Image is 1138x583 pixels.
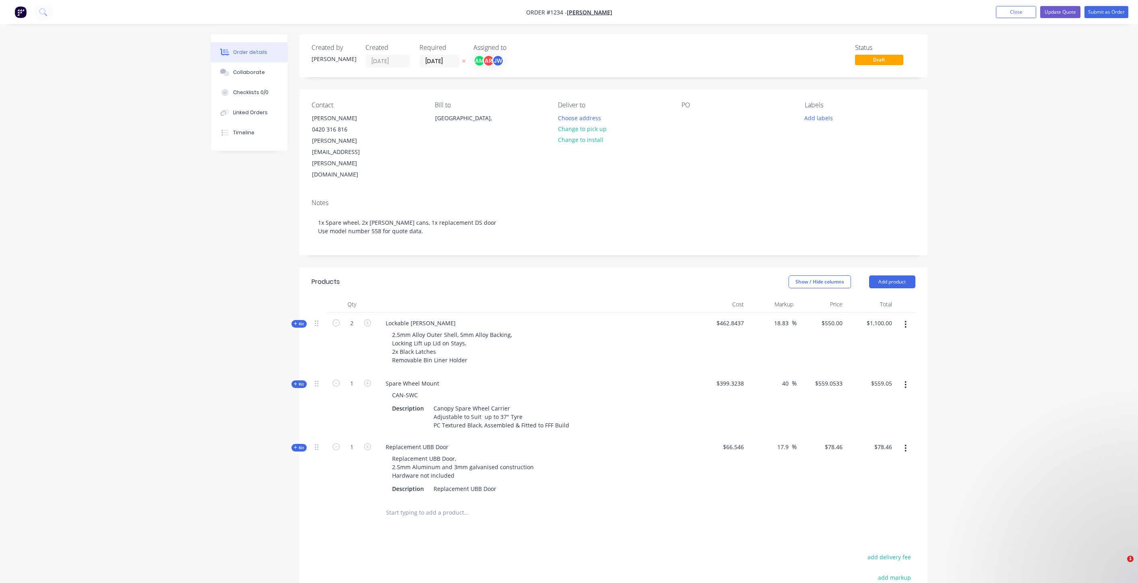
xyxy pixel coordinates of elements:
[430,483,500,495] div: Replacement UBB Door
[211,82,287,103] button: Checklists 0/0
[435,101,545,109] div: Bill to
[291,444,307,452] div: Kit
[428,112,509,138] div: [GEOGRAPHIC_DATA],
[233,69,265,76] div: Collaborate
[554,123,611,134] button: Change to pick up
[386,389,424,401] div: CAN-SWC
[855,44,915,51] div: Status
[430,402,572,431] div: Canopy Spare Wheel Carrier Adjustable to Suit up to 37" Tyre PC Textured Black, Assembled & Fitte...
[1127,556,1134,562] span: 1
[567,8,612,16] a: [PERSON_NAME]
[233,129,254,136] div: Timeline
[701,319,744,327] span: $462.8437
[211,62,287,82] button: Collaborate
[211,123,287,143] button: Timeline
[473,55,504,67] button: AMARJW
[792,318,797,328] span: %
[312,44,356,51] div: Created by
[558,101,668,109] div: Deliver to
[379,317,462,329] div: Lockable [PERSON_NAME]
[386,453,540,481] div: Replacement UBB Door, 2.5mm Aluminum and 3mm galvanised construction Hardware not included
[874,572,915,583] button: add markup
[800,112,837,123] button: Add labels
[386,329,518,366] div: 2.5mm Alloy Outer Shell, 5mm Alloy Backing, Locking Lift up Lid on Stays, 2x Black Latches Remova...
[379,378,446,389] div: Spare Wheel Mount
[698,296,748,312] div: Cost
[855,55,903,65] span: Draft
[747,296,797,312] div: Markup
[473,44,554,51] div: Assigned to
[805,101,915,109] div: Labels
[996,6,1036,18] button: Close
[701,379,744,388] span: $399.3238
[492,55,504,67] div: JW
[328,296,376,312] div: Qty
[797,296,846,312] div: Price
[792,379,797,388] span: %
[869,275,915,288] button: Add product
[379,441,455,453] div: Replacement UBB Door
[312,124,379,135] div: 0420 316 816
[863,552,915,562] button: add delivery fee
[305,112,386,181] div: [PERSON_NAME]0420 316 816[PERSON_NAME][EMAIL_ADDRESS][PERSON_NAME][DOMAIN_NAME]
[1040,6,1080,18] button: Update Quote
[483,55,495,67] div: AR
[846,296,895,312] div: Total
[554,112,605,123] button: Choose address
[1084,6,1128,18] button: Submit as Order
[312,55,356,63] div: [PERSON_NAME]
[14,6,27,18] img: Factory
[211,103,287,123] button: Linked Orders
[233,109,268,116] div: Linked Orders
[294,381,304,387] span: Kit
[389,483,427,495] div: Description
[312,135,379,180] div: [PERSON_NAME][EMAIL_ADDRESS][PERSON_NAME][DOMAIN_NAME]
[435,113,502,124] div: [GEOGRAPHIC_DATA],
[312,199,915,207] div: Notes
[386,505,547,521] input: Start typing to add a product...
[312,113,379,124] div: [PERSON_NAME]
[389,402,427,414] div: Description
[473,55,485,67] div: AM
[294,445,304,451] span: Kit
[312,210,915,243] div: 1x Spare wheel, 2x [PERSON_NAME] cans, 1x replacement DS door Use model number 558 for quote data.
[682,101,792,109] div: PO
[291,380,307,388] div: Kit
[211,42,287,62] button: Order details
[312,101,422,109] div: Contact
[701,443,744,451] span: $66.546
[291,320,307,328] div: Kit
[789,275,851,288] button: Show / Hide columns
[1111,556,1130,575] iframe: Intercom live chat
[233,49,267,56] div: Order details
[233,89,268,96] div: Checklists 0/0
[419,44,464,51] div: Required
[554,134,607,145] button: Change to install
[526,8,567,16] span: Order #1234 -
[792,442,797,452] span: %
[366,44,410,51] div: Created
[312,277,340,287] div: Products
[294,321,304,327] span: Kit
